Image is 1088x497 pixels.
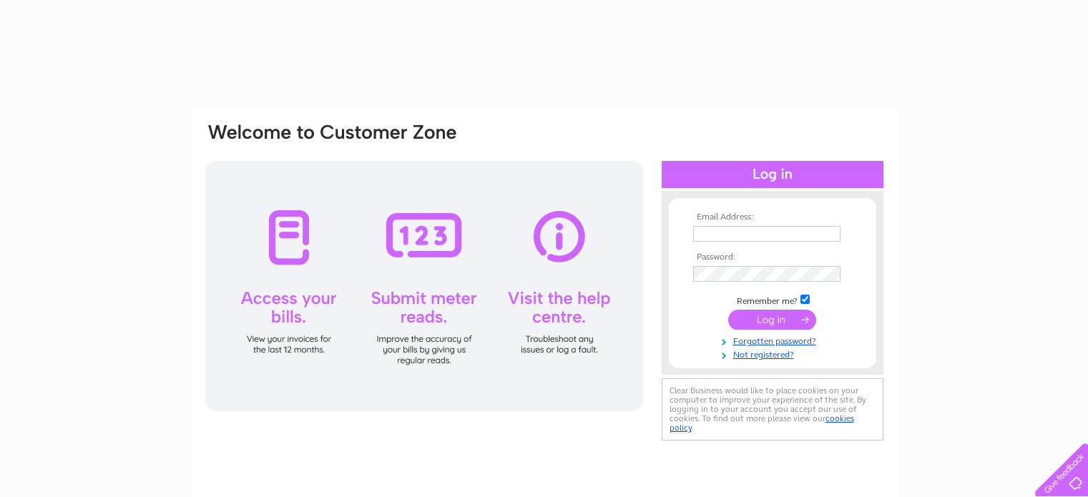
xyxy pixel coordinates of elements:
div: Clear Business would like to place cookies on your computer to improve your experience of the sit... [662,378,883,441]
th: Password: [690,252,856,262]
a: Forgotten password? [693,333,856,347]
td: Remember me? [690,292,856,307]
a: cookies policy [670,413,854,433]
a: Not registered? [693,347,856,360]
input: Submit [728,310,816,330]
th: Email Address: [690,212,856,222]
